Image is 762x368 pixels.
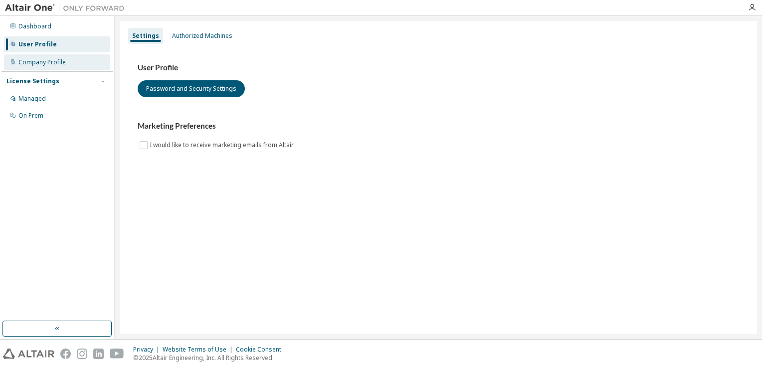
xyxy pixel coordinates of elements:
img: Altair One [5,3,130,13]
div: User Profile [18,40,57,48]
div: Website Terms of Use [163,346,236,354]
div: Company Profile [18,58,66,66]
img: facebook.svg [60,349,71,359]
div: Authorized Machines [172,32,232,40]
img: instagram.svg [77,349,87,359]
img: altair_logo.svg [3,349,54,359]
button: Password and Security Settings [138,80,245,97]
div: Cookie Consent [236,346,287,354]
div: Managed [18,95,46,103]
h3: Marketing Preferences [138,121,739,131]
p: © 2025 Altair Engineering, Inc. All Rights Reserved. [133,354,287,362]
div: Dashboard [18,22,51,30]
div: Privacy [133,346,163,354]
div: Settings [132,32,159,40]
img: youtube.svg [110,349,124,359]
div: License Settings [6,77,59,85]
label: I would like to receive marketing emails from Altair [150,139,296,151]
div: On Prem [18,112,43,120]
h3: User Profile [138,63,739,73]
img: linkedin.svg [93,349,104,359]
